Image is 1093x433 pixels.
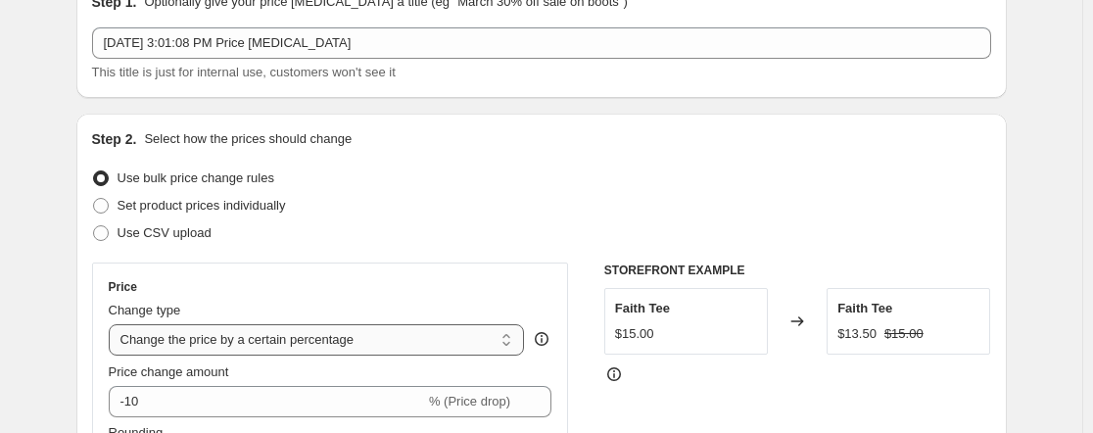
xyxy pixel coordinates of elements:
input: 30% off holiday sale [92,27,991,59]
span: % (Price drop) [429,394,510,409]
span: Faith Tee [837,301,892,315]
span: This title is just for internal use, customers won't see it [92,65,396,79]
h3: Price [109,279,137,295]
span: Change type [109,303,181,317]
p: Select how the prices should change [144,129,352,149]
span: Use bulk price change rules [118,170,274,185]
div: help [532,329,551,349]
input: -15 [109,386,425,417]
div: $15.00 [615,324,654,344]
strike: $15.00 [884,324,924,344]
h2: Step 2. [92,129,137,149]
span: Price change amount [109,364,229,379]
span: Faith Tee [615,301,670,315]
div: $13.50 [837,324,877,344]
span: Use CSV upload [118,225,212,240]
span: Set product prices individually [118,198,286,213]
h6: STOREFRONT EXAMPLE [604,263,991,278]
